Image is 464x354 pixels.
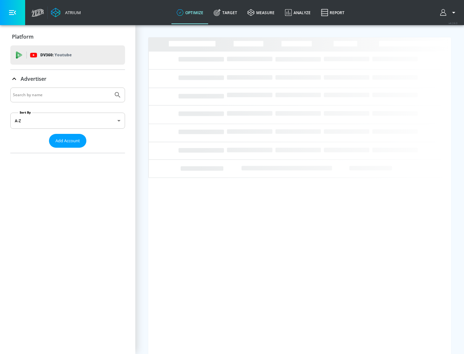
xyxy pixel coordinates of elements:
a: Report [316,1,350,24]
div: Advertiser [10,88,125,153]
a: measure [242,1,280,24]
a: Analyze [280,1,316,24]
a: optimize [171,1,208,24]
div: A-Z [10,113,125,129]
button: Add Account [49,134,86,148]
a: Atrium [51,8,81,17]
div: Advertiser [10,70,125,88]
p: Advertiser [21,75,46,82]
p: Platform [12,33,34,40]
div: Platform [10,28,125,46]
p: Youtube [54,51,72,58]
input: Search by name [13,91,111,99]
span: Add Account [55,137,80,144]
div: DV360: Youtube [10,45,125,65]
nav: list of Advertiser [10,148,125,153]
div: Atrium [63,10,81,15]
span: v 4.24.0 [449,21,458,25]
a: Target [208,1,242,24]
p: DV360: [40,51,72,59]
label: Sort By [18,110,32,115]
